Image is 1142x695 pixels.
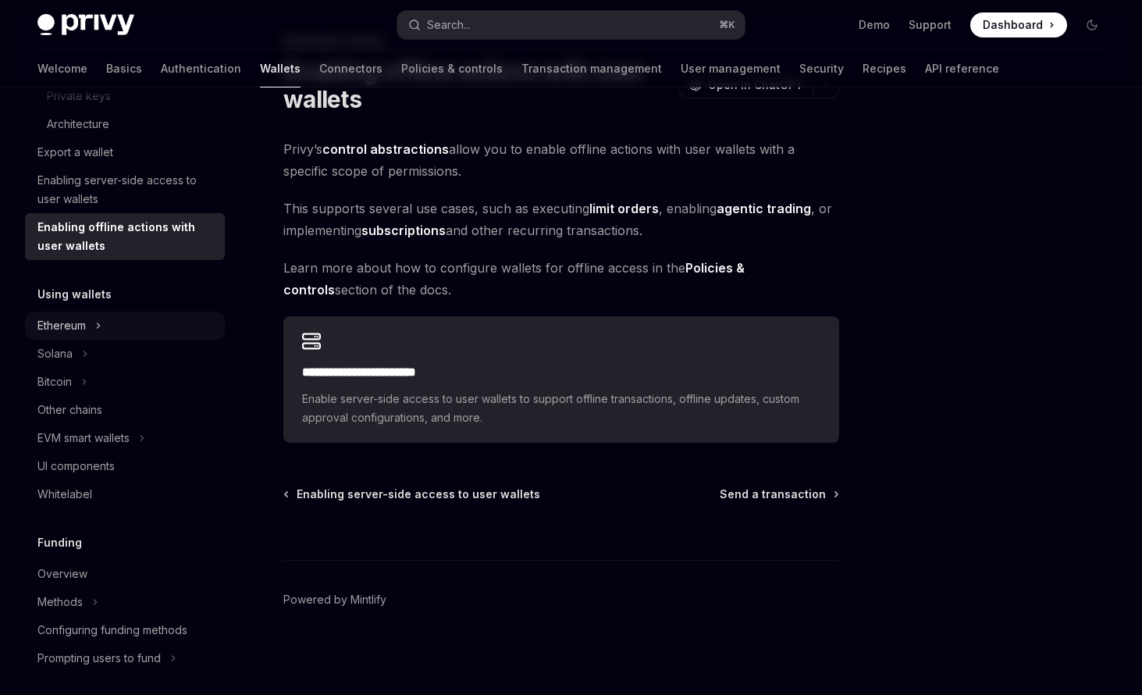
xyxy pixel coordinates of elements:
[859,17,890,33] a: Demo
[302,390,820,427] span: Enable server-side access to user wallets to support offline transactions, offline updates, custo...
[37,372,72,391] div: Bitcoin
[37,218,215,255] div: Enabling offline actions with user wallets
[37,143,113,162] div: Export a wallet
[25,213,225,260] a: Enabling offline actions with user wallets
[285,486,540,502] a: Enabling server-side access to user wallets
[37,50,87,87] a: Welcome
[25,616,225,644] a: Configuring funding methods
[283,198,839,241] span: This supports several use cases, such as executing , enabling , or implementing and other recurri...
[260,50,301,87] a: Wallets
[37,533,82,552] h5: Funding
[717,201,811,216] strong: agentic trading
[283,592,386,608] a: Powered by Mintlify
[37,285,112,304] h5: Using wallets
[25,138,225,166] a: Export a wallet
[37,485,92,504] div: Whitelabel
[161,50,241,87] a: Authentication
[319,50,382,87] a: Connectors
[1080,12,1105,37] button: Toggle dark mode
[322,141,449,158] a: control abstractions
[521,50,662,87] a: Transaction management
[970,12,1067,37] a: Dashboard
[106,50,142,87] a: Basics
[37,316,86,335] div: Ethereum
[37,649,161,668] div: Prompting users to fund
[361,223,446,238] strong: subscriptions
[37,565,87,583] div: Overview
[47,115,109,134] div: Architecture
[719,19,735,31] span: ⌘ K
[909,17,952,33] a: Support
[37,429,130,447] div: EVM smart wallets
[25,110,225,138] a: Architecture
[283,138,839,182] span: Privy’s allow you to enable offline actions with user wallets with a specific scope of permissions.
[925,50,999,87] a: API reference
[25,166,225,213] a: Enabling server-side access to user wallets
[720,486,826,502] span: Send a transaction
[37,344,73,363] div: Solana
[681,50,781,87] a: User management
[799,50,844,87] a: Security
[25,452,225,480] a: UI components
[297,486,540,502] span: Enabling server-side access to user wallets
[397,11,745,39] button: Search...⌘K
[25,560,225,588] a: Overview
[37,621,187,640] div: Configuring funding methods
[283,257,839,301] span: Learn more about how to configure wallets for offline access in the section of the docs.
[720,486,838,502] a: Send a transaction
[37,457,115,476] div: UI components
[401,50,503,87] a: Policies & controls
[283,316,839,443] a: **** **** **** **** ****Enable server-side access to user wallets to support offline transactions...
[25,480,225,508] a: Whitelabel
[589,201,659,216] strong: limit orders
[25,396,225,424] a: Other chains
[427,16,471,34] div: Search...
[863,50,906,87] a: Recipes
[983,17,1043,33] span: Dashboard
[37,593,83,611] div: Methods
[37,401,102,419] div: Other chains
[37,171,215,208] div: Enabling server-side access to user wallets
[37,14,134,36] img: dark logo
